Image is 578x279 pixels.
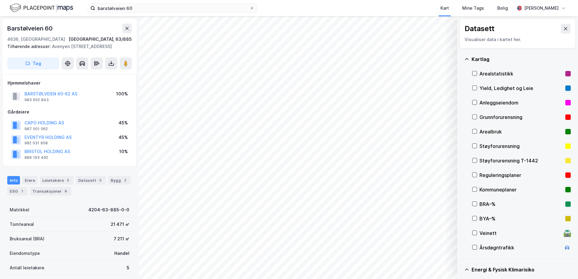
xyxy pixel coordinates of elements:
div: 983 602 843 [24,98,49,102]
div: Eiere [22,176,37,184]
div: 10% [119,148,128,155]
div: Leietakere [40,176,73,184]
div: Bruksareal (BRA) [10,235,44,242]
div: 21 471 ㎡ [111,221,129,228]
div: 987 001 062 [24,127,48,131]
div: Kommuneplaner [479,186,563,193]
div: Veinett [479,229,561,237]
div: Kart [440,5,449,12]
div: [PERSON_NAME] [524,5,559,12]
div: Støyforurensning T-1442 [479,157,563,164]
div: BYA–% [479,215,563,222]
div: Yield, Ledighet og Leie [479,85,563,92]
div: Handel [114,250,129,257]
div: 7 211 ㎡ [114,235,129,242]
div: 889 193 492 [24,155,48,160]
div: 5 [65,177,71,183]
div: 4204-63-885-0-0 [88,206,129,213]
div: Visualiser data i kartet her. [465,36,570,43]
div: Datasett [76,176,106,184]
div: Arealbruk [479,128,563,135]
button: Tag [7,57,59,69]
iframe: Chat Widget [548,250,578,279]
div: 45% [119,119,128,127]
div: Antall leietakere [10,264,44,271]
div: Anleggseiendom [479,99,563,106]
div: Info [7,176,20,184]
div: ESG [7,187,28,195]
div: Datasett [465,24,495,34]
div: 1 [19,188,25,194]
div: Arealstatistikk [479,70,563,77]
div: Avenyen [STREET_ADDRESS] [7,43,127,50]
div: Reguleringsplaner [479,172,563,179]
div: [GEOGRAPHIC_DATA], 63/885 [69,36,132,43]
div: Barstølveien 60 [7,24,54,33]
div: 🛣️ [563,229,571,237]
div: 5 [97,177,103,183]
div: Grunnforurensning [479,114,563,121]
div: Støyforurensning [479,143,563,150]
div: 6 [63,188,69,194]
div: 45% [119,134,128,141]
div: Tomteareal [10,221,34,228]
div: Kartlag [472,56,571,63]
div: Bygg [108,176,131,184]
div: Energi & Fysisk Klimarisiko [472,266,571,273]
div: Bolig [497,5,508,12]
div: 100% [116,90,128,98]
span: Tilhørende adresser: [7,44,52,49]
div: BRA–% [479,200,563,208]
div: 5 [127,264,129,271]
div: 4636, [GEOGRAPHIC_DATA] [7,36,65,43]
div: Årsdøgntrafikk [479,244,561,251]
div: Transaksjoner [30,187,71,195]
div: Hjemmelshaver [8,79,132,87]
div: 982 031 958 [24,141,48,146]
img: logo.f888ab2527a4732fd821a326f86c7f29.svg [10,3,73,13]
div: Mine Tags [462,5,484,12]
div: Matrikkel [10,206,29,213]
input: Søk på adresse, matrikkel, gårdeiere, leietakere eller personer [95,4,249,13]
div: 2 [122,177,128,183]
div: Gårdeiere [8,108,132,116]
div: Eiendomstype [10,250,40,257]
